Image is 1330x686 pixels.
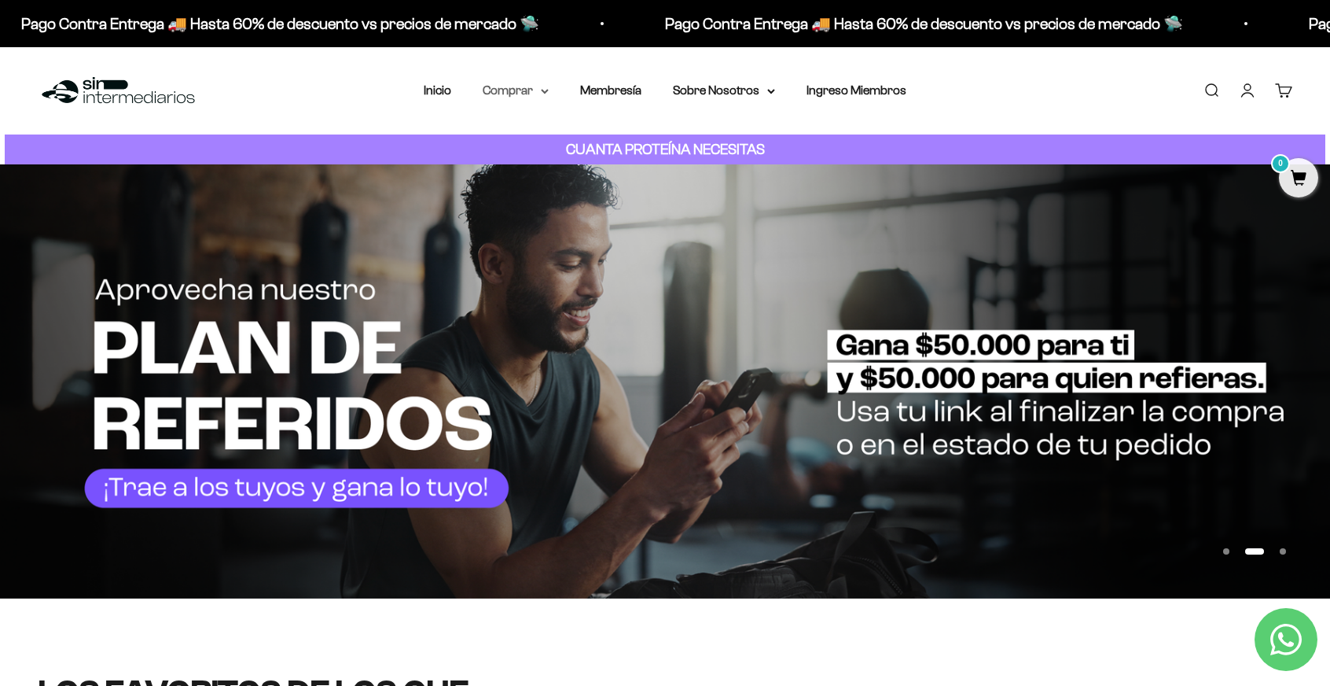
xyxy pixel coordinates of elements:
[483,80,549,101] summary: Comprar
[673,80,775,101] summary: Sobre Nosotros
[566,141,765,157] strong: CUANTA PROTEÍNA NECESITAS
[424,83,451,97] a: Inicio
[1271,154,1290,173] mark: 0
[806,83,906,97] a: Ingreso Miembros
[664,11,1182,36] p: Pago Contra Entrega 🚚 Hasta 60% de descuento vs precios de mercado 🛸
[20,11,538,36] p: Pago Contra Entrega 🚚 Hasta 60% de descuento vs precios de mercado 🛸
[1279,171,1318,188] a: 0
[580,83,641,97] a: Membresía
